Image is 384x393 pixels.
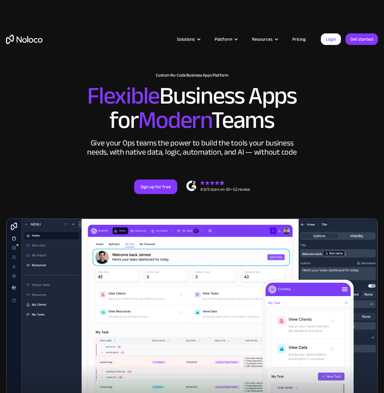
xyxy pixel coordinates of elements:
a: home [6,35,42,44]
h2: Business Apps for Teams [6,84,378,132]
div: Resources [244,35,285,43]
span: Modern [138,97,211,143]
div: Platform [215,35,232,43]
a: Login [321,33,341,45]
div: Solutions [169,35,207,43]
a: Pricing [285,35,313,43]
span: Flexible [87,73,159,118]
div: Resources [252,35,273,43]
div: Give your Ops teams the power to build the tools your business needs, with native data, logic, au... [86,138,298,157]
a: Get started [345,33,378,45]
a: Sign up for free [134,179,177,194]
div: Solutions [177,35,195,43]
h1: Custom No-Code Business Apps Platform [6,73,378,78]
div: Platform [207,35,244,43]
